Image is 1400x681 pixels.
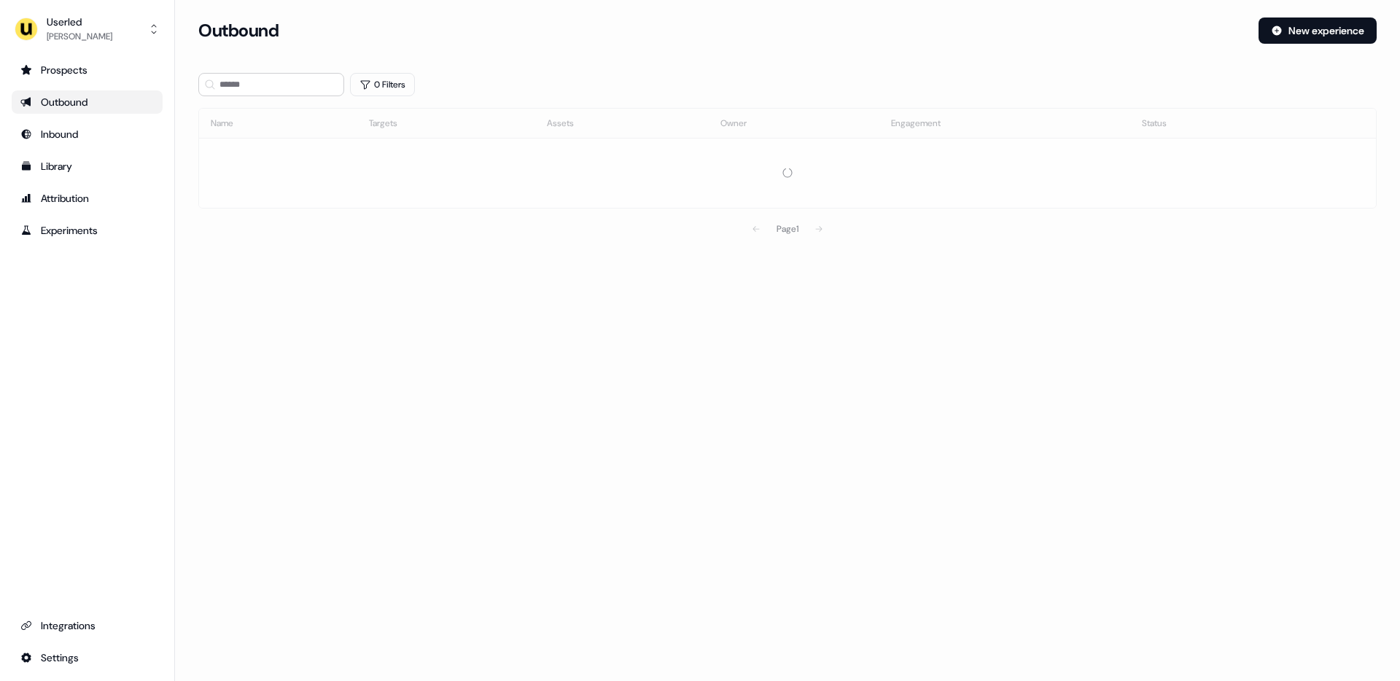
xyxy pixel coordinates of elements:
div: Userled [47,15,112,29]
a: Go to experiments [12,219,163,242]
div: Integrations [20,618,154,633]
a: Go to templates [12,155,163,178]
a: Go to integrations [12,614,163,637]
a: Go to Inbound [12,122,163,146]
button: New experience [1259,17,1377,44]
a: Go to attribution [12,187,163,210]
div: Inbound [20,127,154,141]
a: Go to outbound experience [12,90,163,114]
h3: Outbound [198,20,279,42]
a: Go to prospects [12,58,163,82]
div: [PERSON_NAME] [47,29,112,44]
div: Outbound [20,95,154,109]
a: Go to integrations [12,646,163,669]
div: Experiments [20,223,154,238]
div: Library [20,159,154,174]
button: 0 Filters [350,73,415,96]
div: Settings [20,650,154,665]
div: Prospects [20,63,154,77]
div: Attribution [20,191,154,206]
button: Userled[PERSON_NAME] [12,12,163,47]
